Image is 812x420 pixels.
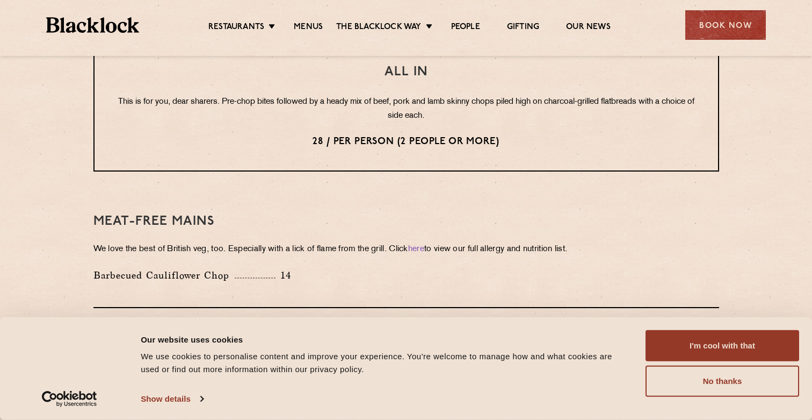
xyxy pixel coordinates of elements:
[507,22,539,34] a: Gifting
[336,22,421,34] a: The Blacklock Way
[208,22,264,34] a: Restaurants
[408,245,424,253] a: here
[116,135,697,149] p: 28 / per person (2 people or more)
[685,10,766,40] div: Book Now
[116,95,697,123] p: This is for you, dear sharers. Pre-chop bites followed by a heady mix of beef, pork and lamb skin...
[451,22,480,34] a: People
[93,268,235,283] p: Barbecued Cauliflower Chop
[141,350,621,376] div: We use cookies to personalise content and improve your experience. You're welcome to manage how a...
[116,65,697,79] h3: All In
[566,22,611,34] a: Our News
[646,330,799,361] button: I'm cool with that
[46,17,139,33] img: BL_Textured_Logo-footer-cropped.svg
[23,391,117,407] a: Usercentrics Cookiebot - opens in a new window
[93,215,719,229] h3: Meat-Free mains
[275,268,291,282] p: 14
[93,242,719,257] p: We love the best of British veg, too. Especially with a lick of flame from the grill. Click to vi...
[646,366,799,397] button: No thanks
[141,391,203,407] a: Show details
[294,22,323,34] a: Menus
[141,333,621,346] div: Our website uses cookies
